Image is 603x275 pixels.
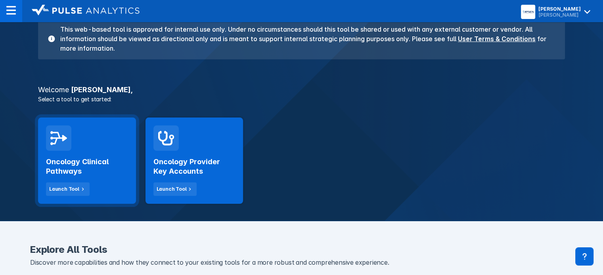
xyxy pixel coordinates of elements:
h2: Oncology Clinical Pathways [46,157,128,176]
p: Discover more capabilities and how they connect to your existing tools for a more robust and comp... [30,258,573,268]
div: [PERSON_NAME] [538,12,581,18]
a: logo [22,5,140,17]
div: Launch Tool [49,186,79,193]
div: [PERSON_NAME] [538,6,581,12]
h2: Explore All Tools [30,245,573,254]
h3: [PERSON_NAME] , [33,86,570,93]
button: Launch Tool [153,182,197,196]
span: Welcome [38,85,69,94]
a: User Terms & Conditions [458,35,536,43]
div: Contact Support [575,247,593,266]
div: Launch Tool [157,186,187,193]
a: Oncology Provider Key AccountsLaunch Tool [145,118,243,204]
p: Select a tool to get started: [33,95,570,103]
h2: Oncology Provider Key Accounts [153,157,235,176]
button: Launch Tool [46,182,90,196]
h3: This web-based tool is approved for internal use only. Under no circumstances should this tool be... [56,25,555,53]
a: Oncology Clinical PathwaysLaunch Tool [38,118,136,204]
img: menu button [523,6,534,17]
img: menu--horizontal.svg [6,6,16,15]
img: logo [32,5,140,16]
